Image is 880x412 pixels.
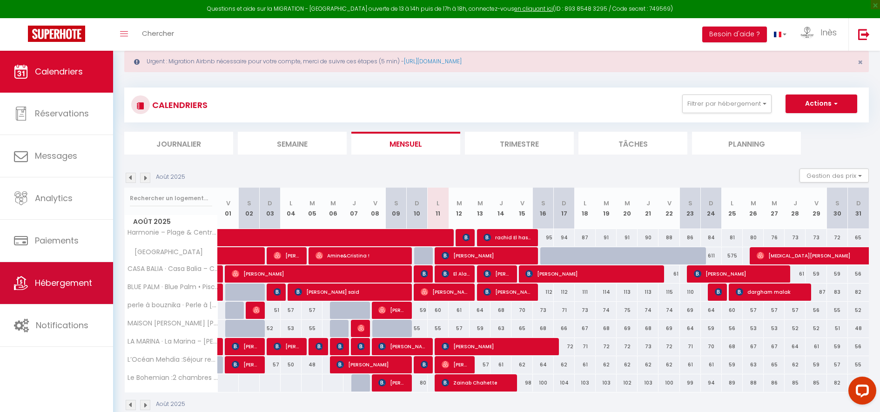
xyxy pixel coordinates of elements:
button: Filtrer par hébergement [682,95,772,113]
th: 24 [701,188,722,229]
th: 02 [239,188,260,229]
span: [PERSON_NAME] [378,338,427,355]
span: Nouredine Tinghirois [253,301,260,319]
div: 62 [511,356,532,373]
span: Calendriers [35,66,83,77]
div: 73 [785,229,806,246]
span: Inès [820,27,837,38]
th: 25 [722,188,743,229]
div: 61 [658,265,679,283]
div: 51 [827,320,848,337]
abbr: M [309,199,315,208]
span: [PERSON_NAME] [357,319,364,337]
span: Marouan DOUKKALI [357,338,364,355]
input: Rechercher un logement... [130,190,212,207]
div: 73 [575,302,596,319]
div: 99 [680,374,701,392]
div: 112 [533,284,554,301]
div: 68 [533,320,554,337]
div: 55 [407,320,428,337]
div: 62 [596,356,617,373]
span: [PERSON_NAME] [463,229,470,246]
div: 56 [806,302,826,319]
span: [PERSON_NAME] [442,247,532,264]
div: 94 [701,374,722,392]
div: 98 [511,374,532,392]
th: 28 [785,188,806,229]
div: 62 [785,356,806,373]
div: 73 [638,338,658,355]
div: 61 [575,356,596,373]
span: perle à bouznika · Perle à [GEOGRAPHIC_DATA] • Entre mer et commodités [126,302,219,309]
button: Actions [786,95,857,113]
div: 59 [470,320,490,337]
div: 57 [764,302,785,319]
p: Août 2025 [156,400,185,409]
div: 59 [701,320,722,337]
div: 61 [785,265,806,283]
button: Gestion des prix [799,169,869,182]
th: 18 [575,188,596,229]
span: [PERSON_NAME] [694,265,785,283]
div: 65 [511,320,532,337]
li: Tâches [578,132,687,155]
div: 104 [554,374,575,392]
div: 55 [428,320,449,337]
abbr: M [457,199,462,208]
div: 52 [848,302,869,319]
div: 50 [281,356,302,373]
div: 63 [743,356,764,373]
span: [PERSON_NAME] [421,283,470,301]
div: 69 [658,320,679,337]
abbr: M [751,199,756,208]
img: logout [858,28,870,40]
span: Messages [35,150,77,162]
div: 67 [575,320,596,337]
div: 71 [554,302,575,319]
th: 22 [658,188,679,229]
div: 113 [617,284,638,301]
div: 89 [722,374,743,392]
div: 67 [743,338,764,355]
span: El Alaoui [PERSON_NAME] [442,265,470,283]
div: 55 [302,320,322,337]
span: Harmonie – Plage & Centre | Dar & Stay BNB [126,229,219,236]
li: Planning [692,132,801,155]
div: 84 [701,229,722,246]
th: 30 [827,188,848,229]
div: 62 [554,356,575,373]
th: 21 [638,188,658,229]
th: 03 [260,188,281,229]
abbr: D [562,199,566,208]
th: 27 [764,188,785,229]
span: Le Bohemian :2 chambres modernes avec vue sur mer [126,374,219,381]
th: 07 [343,188,364,229]
th: 01 [218,188,239,229]
a: ... Inès [793,18,848,51]
th: 23 [680,188,701,229]
div: 103 [596,374,617,392]
img: ... [800,27,814,39]
div: 57 [827,356,848,373]
span: [PERSON_NAME] [378,301,406,319]
h3: CALENDRIERS [150,95,208,115]
button: Besoin d'aide ? [702,27,767,42]
span: [PERSON_NAME] [232,356,260,373]
span: [PERSON_NAME] [715,283,722,301]
div: 57 [260,356,281,373]
img: Super Booking [28,26,85,42]
div: 71 [680,338,701,355]
div: 68 [722,338,743,355]
div: 56 [722,320,743,337]
span: Hébergement [35,277,92,289]
div: 69 [617,320,638,337]
span: rachid El hassani [484,229,532,246]
th: 06 [322,188,343,229]
span: [PERSON_NAME] zahria [421,265,428,283]
th: 11 [428,188,449,229]
div: 53 [743,320,764,337]
div: 82 [827,374,848,392]
div: 59 [806,356,826,373]
li: Journalier [124,132,233,155]
div: 86 [764,374,785,392]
